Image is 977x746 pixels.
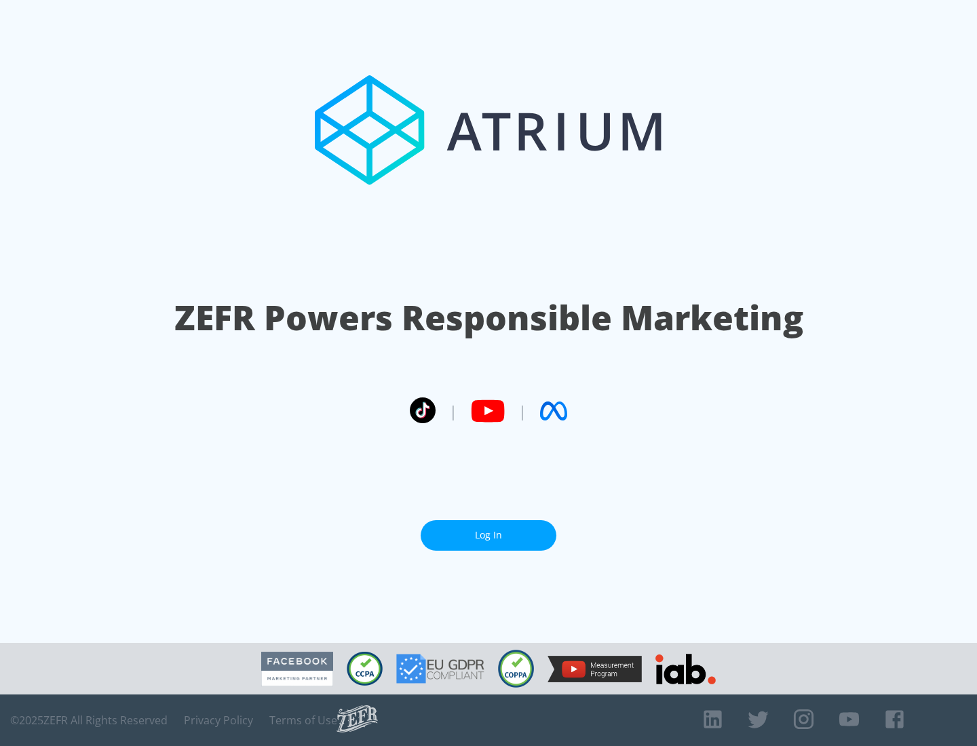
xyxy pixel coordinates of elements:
img: GDPR Compliant [396,654,484,684]
img: IAB [655,654,716,684]
img: Facebook Marketing Partner [261,652,333,686]
span: © 2025 ZEFR All Rights Reserved [10,713,168,727]
a: Log In [421,520,556,551]
a: Terms of Use [269,713,337,727]
span: | [518,401,526,421]
a: Privacy Policy [184,713,253,727]
img: YouTube Measurement Program [548,656,642,682]
img: COPPA Compliant [498,650,534,688]
span: | [449,401,457,421]
img: CCPA Compliant [347,652,383,686]
h1: ZEFR Powers Responsible Marketing [174,294,803,341]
